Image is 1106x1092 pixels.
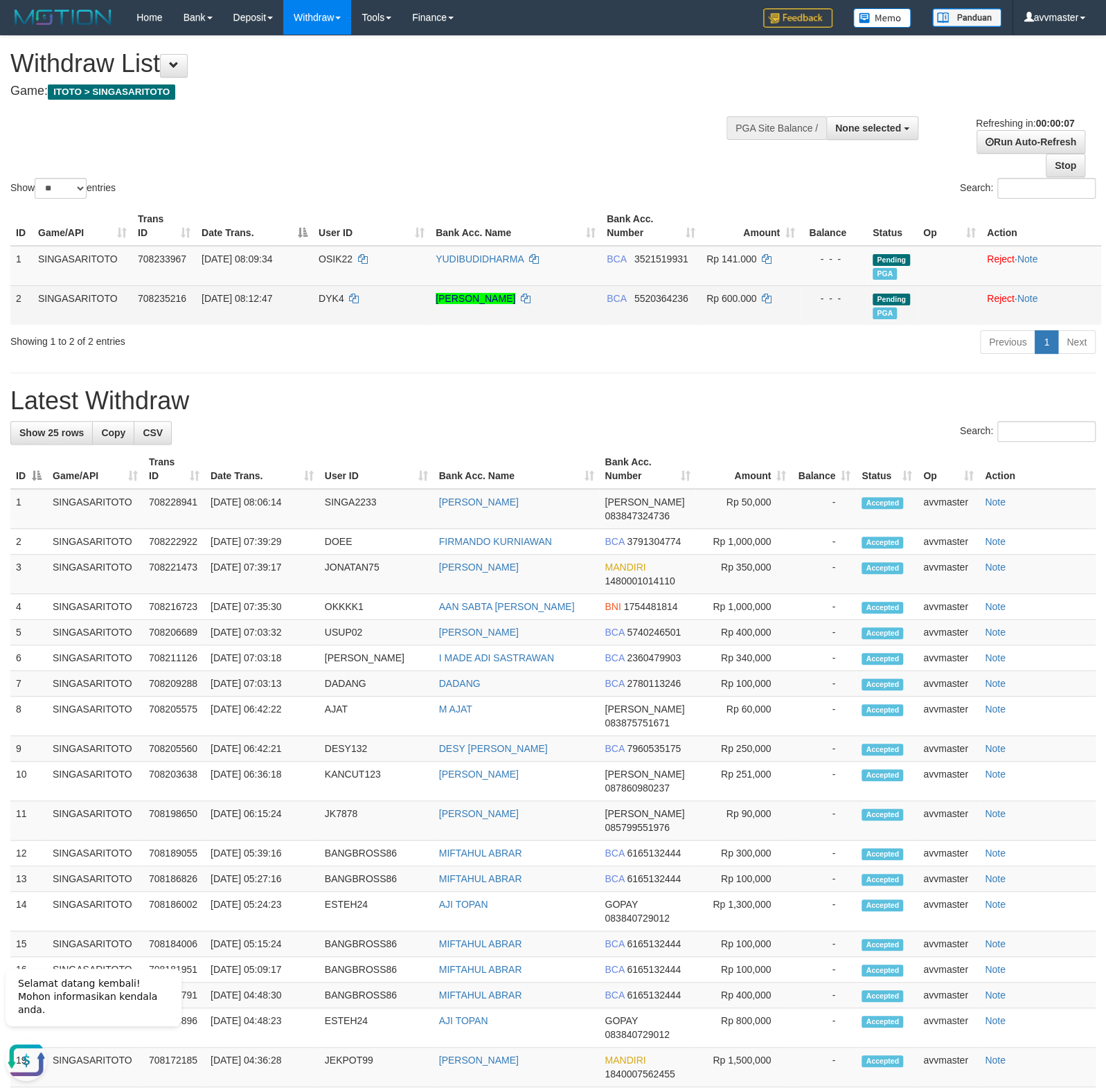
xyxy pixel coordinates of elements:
td: SINGASARITOTO [47,866,143,892]
td: 3 [10,555,47,594]
td: Rp 300,000 [695,841,792,866]
td: Rp 251,000 [695,762,792,801]
td: 1 [10,489,47,529]
span: Selamat datang kembali! Mohon informasikan kendala anda. [18,19,157,57]
td: Rp 100,000 [695,957,792,983]
div: PGA Site Balance / [726,116,826,140]
span: 708235216 [138,293,186,304]
a: Note [1017,293,1038,304]
span: MANDIRI [605,562,645,573]
td: 1 [10,246,33,286]
span: Accepted [862,848,903,860]
span: Accepted [862,769,903,781]
td: 2 [10,529,47,555]
h4: Game: [10,84,724,98]
span: BCA [607,293,626,304]
td: SINGASARITOTO [47,892,143,931]
a: [PERSON_NAME] [439,1055,519,1066]
th: Date Trans.: activate to sort column ascending [205,449,319,489]
th: Action [981,206,1101,246]
td: - [792,645,856,671]
span: 708233967 [138,253,186,265]
span: Accepted [862,537,903,548]
span: Copy 083847324736 to clipboard [605,510,669,521]
a: [PERSON_NAME] [439,808,519,819]
a: AJI TOPAN [439,899,488,910]
td: avvmaster [918,801,979,841]
span: BCA [605,964,624,975]
select: Showentries [35,178,87,199]
span: BCA [605,873,624,884]
td: - [792,866,856,892]
a: DESY [PERSON_NAME] [439,743,548,754]
th: Status [867,206,918,246]
td: 7 [10,671,47,697]
input: Search: [997,178,1096,199]
a: Note [985,899,1006,910]
span: Accepted [862,704,903,716]
td: Rp 250,000 [695,736,792,762]
button: Open LiveChat chat widget [6,81,47,123]
span: Accepted [862,899,903,911]
th: Status: activate to sort column ascending [856,449,918,489]
td: [DATE] 07:39:29 [205,529,319,555]
td: SINGASARITOTO [47,957,143,983]
td: 708186002 [143,892,205,931]
td: - [792,892,856,931]
span: Accepted [862,939,903,951]
a: Note [985,678,1006,689]
td: - [792,594,856,620]
a: Note [985,536,1006,547]
td: SINGASARITOTO [47,489,143,529]
td: 708203638 [143,762,205,801]
span: Show 25 rows [19,427,84,438]
td: [DATE] 06:15:24 [205,801,319,841]
div: Showing 1 to 2 of 2 entries [10,329,450,348]
label: Show entries [10,178,116,199]
td: · [981,285,1101,325]
span: Accepted [862,874,903,886]
a: Note [985,601,1006,612]
td: SINGASARITOTO [47,555,143,594]
td: 708209288 [143,671,205,697]
td: SINGASARITOTO [47,529,143,555]
a: Note [985,652,1006,663]
a: MIFTAHUL ABRAR [439,848,522,859]
a: Note [985,743,1006,754]
span: Copy 083875751671 to clipboard [605,717,669,728]
th: Trans ID: activate to sort column ascending [132,206,196,246]
th: ID [10,206,33,246]
a: AAN SABTA [PERSON_NAME] [439,601,575,612]
span: Copy 2360479903 to clipboard [627,652,681,663]
th: Game/API: activate to sort column ascending [33,206,132,246]
td: AJAT [319,697,434,736]
td: [DATE] 05:09:17 [205,957,319,983]
td: SINGASARITOTO [47,620,143,645]
th: Bank Acc. Name: activate to sort column ascending [434,449,600,489]
th: User ID: activate to sort column ascending [319,449,434,489]
span: CSV [143,427,163,438]
a: Note [985,990,1006,1001]
a: Note [985,808,1006,819]
span: BNI [605,601,621,612]
span: BCA [605,678,624,689]
td: avvmaster [918,866,979,892]
td: - [792,801,856,841]
strong: 00:00:07 [1035,118,1074,129]
td: SINGASARITOTO [47,697,143,736]
span: Accepted [862,497,903,509]
td: 708211126 [143,645,205,671]
td: SINGASARITOTO [47,762,143,801]
span: Pending [873,254,910,266]
a: Note [985,873,1006,884]
span: Rp 600.000 [706,293,756,304]
td: Rp 50,000 [695,489,792,529]
h1: Withdraw List [10,50,724,78]
td: SINGASARITOTO [33,246,132,286]
td: Rp 100,000 [695,671,792,697]
a: CSV [134,421,172,445]
th: User ID: activate to sort column ascending [313,206,430,246]
span: Copy 1480001014110 to clipboard [605,575,675,587]
td: 14 [10,892,47,931]
span: Pending [873,294,910,305]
